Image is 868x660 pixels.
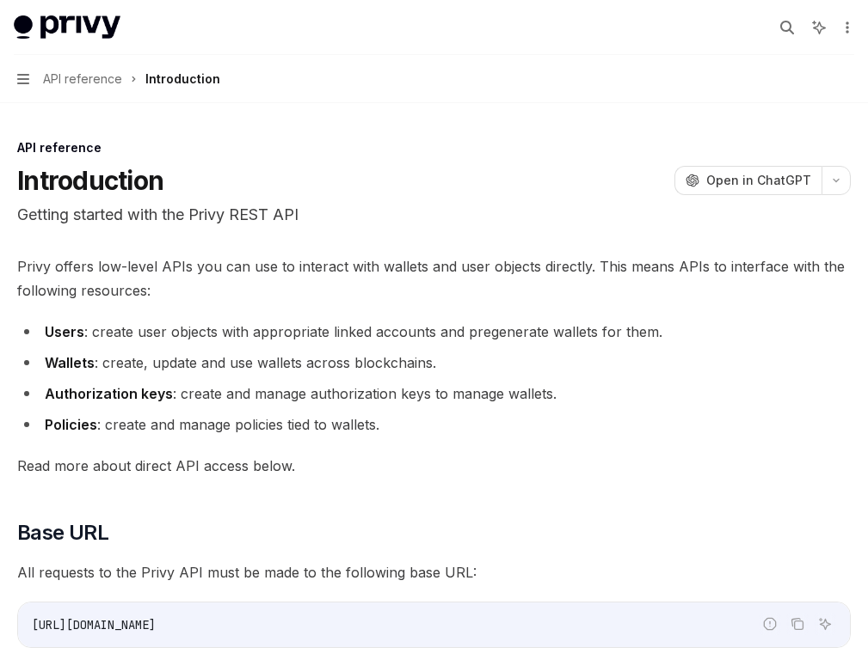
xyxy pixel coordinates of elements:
[706,172,811,189] span: Open in ChatGPT
[14,15,120,40] img: light logo
[32,617,156,632] span: [URL][DOMAIN_NAME]
[814,613,836,635] button: Ask AI
[17,203,851,227] p: Getting started with the Privy REST API
[837,15,854,40] button: More actions
[17,320,851,344] li: : create user objects with appropriate linked accounts and pregenerate wallets for them.
[45,323,84,340] strong: Users
[759,613,781,635] button: Report incorrect code
[17,254,851,302] span: Privy offers low-level APIs you can use to interact with wallets and user objects directly. This ...
[17,519,108,547] span: Base URL
[17,382,851,406] li: : create and manage authorization keys to manage wallets.
[45,416,97,433] strong: Policies
[17,139,851,156] div: API reference
[43,69,122,89] span: API reference
[674,166,822,195] button: Open in ChatGPT
[17,351,851,375] li: : create, update and use wallets across blockchains.
[786,613,809,635] button: Copy the contents from the code block
[45,385,173,402] strong: Authorization keys
[17,165,163,196] h1: Introduction
[17,454,851,478] span: Read more about direct API access below.
[145,69,220,89] div: Introduction
[17,560,851,584] span: All requests to the Privy API must be made to the following base URL:
[45,354,95,371] strong: Wallets
[17,412,851,437] li: : create and manage policies tied to wallets.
